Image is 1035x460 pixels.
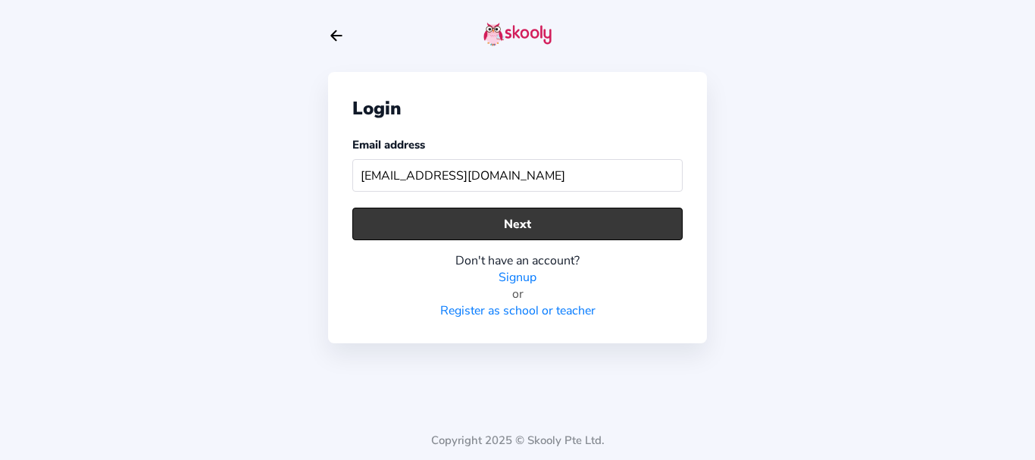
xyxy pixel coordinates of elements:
div: or [352,286,683,302]
a: Signup [499,269,536,286]
button: Next [352,208,683,240]
a: Register as school or teacher [440,302,596,319]
input: Your email address [352,159,683,192]
label: Email address [352,137,425,152]
button: arrow back outline [328,27,345,44]
div: Don't have an account? [352,252,683,269]
div: Login [352,96,683,120]
img: skooly-logo.png [483,22,552,46]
